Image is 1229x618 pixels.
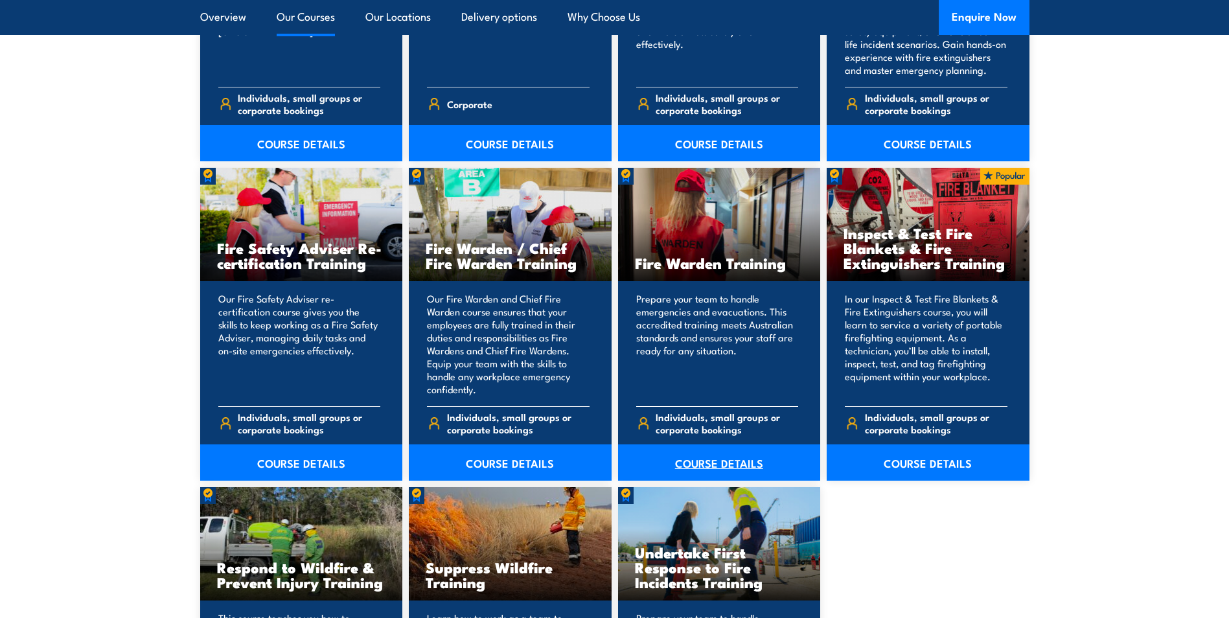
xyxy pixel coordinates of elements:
a: COURSE DETAILS [618,125,821,161]
h3: Inspect & Test Fire Blankets & Fire Extinguishers Training [844,225,1013,270]
span: Individuals, small groups or corporate bookings [656,411,798,435]
a: COURSE DETAILS [827,125,1029,161]
h3: Fire Warden / Chief Fire Warden Training [426,240,595,270]
a: COURSE DETAILS [200,125,403,161]
span: Corporate [447,94,492,114]
span: Individuals, small groups or corporate bookings [865,91,1007,116]
a: COURSE DETAILS [409,444,612,481]
h3: Undertake First Response to Fire Incidents Training [635,545,804,589]
span: Individuals, small groups or corporate bookings [238,91,380,116]
p: In our Inspect & Test Fire Blankets & Fire Extinguishers course, you will learn to service a vari... [845,292,1007,396]
h3: Suppress Wildfire Training [426,560,595,589]
h3: Respond to Wildfire & Prevent Injury Training [217,560,386,589]
a: COURSE DETAILS [827,444,1029,481]
a: COURSE DETAILS [200,444,403,481]
h3: Fire Safety Adviser Re-certification Training [217,240,386,270]
a: COURSE DETAILS [409,125,612,161]
span: Individuals, small groups or corporate bookings [447,411,590,435]
p: Our Fire Safety Adviser re-certification course gives you the skills to keep working as a Fire Sa... [218,292,381,396]
span: Individuals, small groups or corporate bookings [656,91,798,116]
span: Individuals, small groups or corporate bookings [865,411,1007,435]
p: Prepare your team to handle emergencies and evacuations. This accredited training meets Australia... [636,292,799,396]
a: COURSE DETAILS [618,444,821,481]
h3: Fire Warden Training [635,255,804,270]
p: Our Fire Warden and Chief Fire Warden course ensures that your employees are fully trained in the... [427,292,590,396]
span: Individuals, small groups or corporate bookings [238,411,380,435]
